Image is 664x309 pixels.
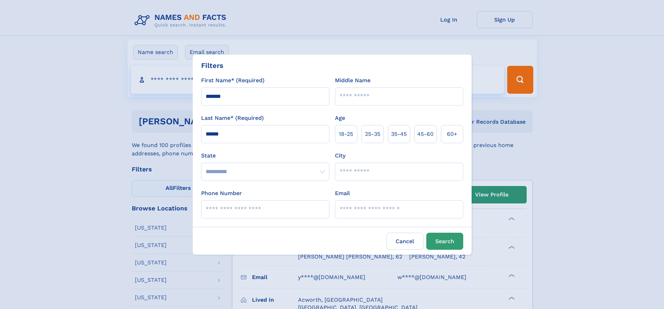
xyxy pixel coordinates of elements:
label: Phone Number [201,189,242,198]
label: State [201,152,329,160]
label: Age [335,114,345,122]
button: Search [426,233,463,250]
label: First Name* (Required) [201,76,265,85]
span: 18‑25 [339,130,353,138]
label: Cancel [387,233,423,250]
div: Filters [201,60,223,71]
label: Middle Name [335,76,371,85]
span: 25‑35 [365,130,380,138]
span: 35‑45 [391,130,407,138]
span: 60+ [447,130,457,138]
label: Email [335,189,350,198]
label: City [335,152,345,160]
span: 45‑60 [417,130,434,138]
label: Last Name* (Required) [201,114,264,122]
